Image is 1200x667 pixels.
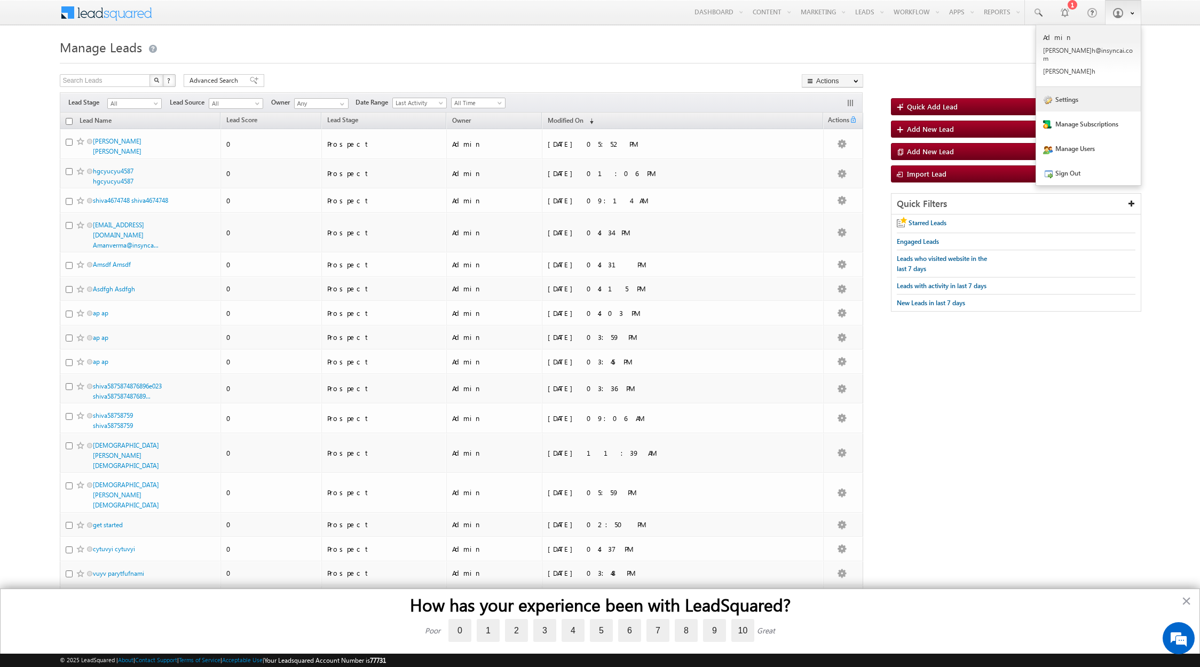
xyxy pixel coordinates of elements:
a: ap ap [93,333,108,342]
a: [DEMOGRAPHIC_DATA][PERSON_NAME][DEMOGRAPHIC_DATA] [93,441,159,470]
h2: How has your experience been with LeadSquared? [22,594,1178,615]
a: shiva58758759 shiva58758759 [93,411,133,430]
div: Admin [452,139,537,149]
span: Leads with activity in last 7 days [897,282,986,290]
span: 77731 [370,656,386,664]
span: Engaged Leads [897,237,939,245]
div: Prospect [327,520,442,529]
a: [EMAIL_ADDRESS][DOMAIN_NAME] Amanverma@insynca... [93,221,159,249]
div: Admin [452,384,537,393]
a: Contact Support [135,656,177,663]
div: [DATE] 03:36 PM [548,384,694,393]
div: [DATE] 04:34 PM [548,228,694,237]
a: Asdfgh Asdfgh [93,285,135,293]
span: Modified On [548,116,583,124]
div: Admin [452,488,537,497]
img: d_60004797649_company_0_60004797649 [18,56,45,70]
span: Owner [452,116,471,124]
div: 0 [226,196,316,205]
span: Your Leadsquared Account Number is [264,656,386,664]
div: 0 [226,169,316,178]
div: Prospect [327,488,442,497]
div: 0 [226,568,316,578]
div: Prospect [327,414,442,423]
div: [DATE] 03:59 PM [548,332,694,342]
div: Prospect [327,448,442,458]
span: Lead Stage [68,98,107,107]
span: Leads who visited website in the last 7 days [897,255,987,273]
span: Last Activity [393,98,444,108]
div: Prospect [327,169,442,178]
a: About [118,656,133,663]
em: Start Chat [145,329,194,343]
a: vuyv parytfufnami [93,569,144,577]
div: Prospect [327,332,442,342]
div: Prospect [327,308,442,318]
div: Admin [452,196,537,205]
div: Admin [452,357,537,367]
div: [DATE] 05:59 PM [548,488,694,497]
div: Admin [452,284,537,293]
div: 0 [226,488,316,497]
a: Settings [1036,87,1141,112]
span: Lead Score [226,116,257,124]
a: ap ap [93,309,108,317]
textarea: Type your message and hit 'Enter' [14,99,195,320]
label: 0 [448,619,471,642]
span: Manage Leads [60,38,142,55]
div: 0 [226,308,316,318]
span: All [108,99,159,108]
div: 0 [226,448,316,458]
div: [DATE] 04:03 PM [548,308,694,318]
span: All [209,99,260,108]
span: Owner [271,98,294,107]
label: 1 [477,619,500,642]
div: Prospect [327,357,442,367]
div: 0 [226,139,316,149]
span: Add New Lead [907,147,954,156]
label: 9 [703,619,726,642]
a: Terms of Service [179,656,220,663]
div: 0 [226,260,316,269]
div: 0 [226,357,316,367]
div: 0 [226,520,316,529]
input: Type to Search [294,98,349,109]
a: Acceptable Use [222,656,263,663]
p: [PERSON_NAME] h [1043,67,1134,75]
div: Minimize live chat window [175,5,201,31]
a: Manage Subscriptions [1036,112,1141,136]
div: Prospect [327,384,442,393]
div: [DATE] 03:48 PM [548,568,694,578]
a: shiva5875874876896e023 shiva587587487689... [93,382,162,400]
div: Admin [452,332,537,342]
label: 4 [562,619,585,642]
label: 2 [505,619,528,642]
a: shiva4674748 shiva4674748 [93,196,168,204]
div: Admin [452,260,537,269]
span: Lead Source [170,98,209,107]
div: [DATE] 11:39 AM [548,448,694,458]
span: © 2025 LeadSquared | | | | | [60,655,386,665]
div: [DATE] 03:45 PM [548,357,694,367]
div: Poor [425,625,440,636]
div: Prospect [327,568,442,578]
div: Prospect [327,544,442,554]
div: 0 [226,284,316,293]
span: Add New Lead [907,124,954,133]
span: Advanced Search [190,76,241,85]
a: Lead Name [74,115,117,129]
span: Lead Stage [327,116,358,124]
div: Admin [452,414,537,423]
div: [DATE] 09:06 AM [548,414,694,423]
div: Chat with us now [56,56,179,70]
a: hgcyucyu4587 hgcyucyu4587 [93,167,133,185]
div: 0 [226,332,316,342]
p: Admin [1043,33,1134,42]
div: Admin [452,169,537,178]
a: Sign Out [1036,161,1141,185]
span: Starred Leads [909,219,946,227]
div: 0 [226,414,316,423]
label: 3 [533,619,556,642]
a: cytuvyi cytuvyi [93,545,135,553]
a: Manage Users [1036,136,1141,161]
